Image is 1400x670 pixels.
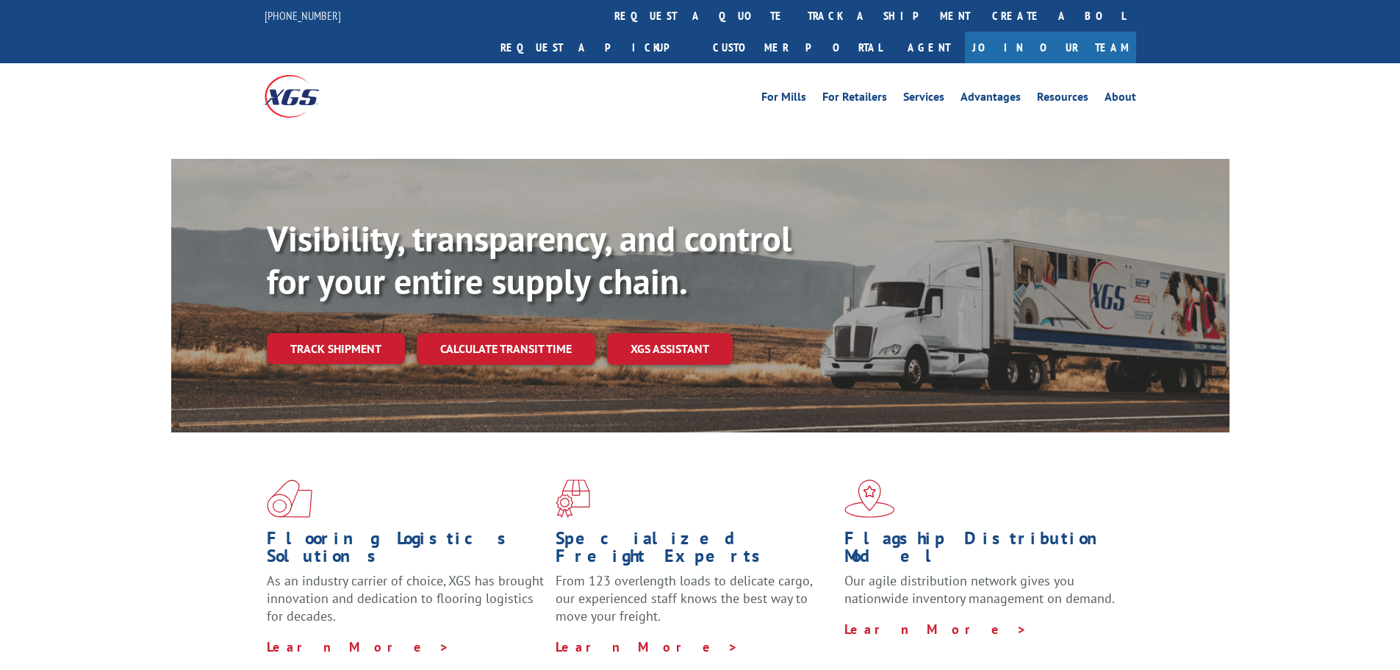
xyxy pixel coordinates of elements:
[761,91,806,107] a: For Mills
[893,32,965,63] a: Agent
[267,530,545,572] h1: Flooring Logistics Solutions
[417,333,595,365] a: Calculate transit time
[556,530,833,572] h1: Specialized Freight Experts
[556,572,833,638] p: From 123 overlength loads to delicate cargo, our experienced staff knows the best way to move you...
[265,8,341,23] a: [PHONE_NUMBER]
[1037,91,1088,107] a: Resources
[267,572,544,624] span: As an industry carrier of choice, XGS has brought innovation and dedication to flooring logistics...
[903,91,944,107] a: Services
[556,480,590,518] img: xgs-icon-focused-on-flooring-red
[844,530,1122,572] h1: Flagship Distribution Model
[702,32,893,63] a: Customer Portal
[267,480,312,518] img: xgs-icon-total-supply-chain-intelligence-red
[1105,91,1136,107] a: About
[961,91,1021,107] a: Advantages
[267,638,450,655] a: Learn More >
[556,638,739,655] a: Learn More >
[822,91,887,107] a: For Retailers
[844,480,895,518] img: xgs-icon-flagship-distribution-model-red
[844,572,1115,607] span: Our agile distribution network gives you nationwide inventory management on demand.
[844,621,1027,638] a: Learn More >
[489,32,702,63] a: Request a pickup
[607,333,733,365] a: XGS ASSISTANT
[267,215,791,304] b: Visibility, transparency, and control for your entire supply chain.
[267,333,405,364] a: Track shipment
[965,32,1136,63] a: Join Our Team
